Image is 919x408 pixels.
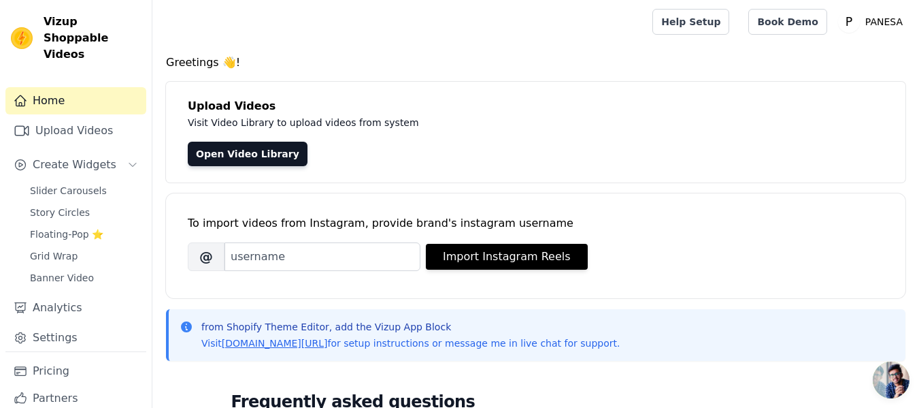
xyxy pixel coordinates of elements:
a: Analytics [5,294,146,321]
a: Banner Video [22,268,146,287]
span: Create Widgets [33,157,116,173]
a: Upload Videos [5,117,146,144]
a: Chat abierto [873,362,909,398]
a: Story Circles [22,203,146,222]
text: P [846,15,852,29]
span: Story Circles [30,206,90,219]
span: Banner Video [30,271,94,285]
a: Grid Wrap [22,247,146,266]
p: Visit Video Library to upload videos from system [188,114,797,131]
span: @ [188,242,224,271]
button: Create Widgets [5,151,146,178]
a: Open Video Library [188,142,307,166]
p: Visit for setup instructions or message me in live chat for support. [201,336,620,350]
button: Import Instagram Reels [426,244,588,270]
p: from Shopify Theme Editor, add the Vizup App Block [201,320,620,334]
span: Grid Wrap [30,249,78,263]
a: Book Demo [748,9,826,35]
a: Home [5,87,146,114]
p: PANESA [860,10,908,34]
div: To import videos from Instagram, provide brand's instagram username [188,215,884,232]
img: Vizup [11,27,33,49]
a: Settings [5,324,146,351]
a: Pricing [5,358,146,385]
input: username [224,242,420,271]
span: Floating-Pop ⭐ [30,227,103,241]
a: Slider Carousels [22,181,146,200]
span: Slider Carousels [30,184,107,198]
button: P PANESA [838,10,908,34]
span: Vizup Shoppable Videos [44,14,141,63]
a: Help Setup [652,9,729,35]
h4: Greetings 👋! [166,54,905,71]
h4: Upload Videos [188,98,884,114]
a: Floating-Pop ⭐ [22,225,146,244]
a: [DOMAIN_NAME][URL] [222,338,328,349]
